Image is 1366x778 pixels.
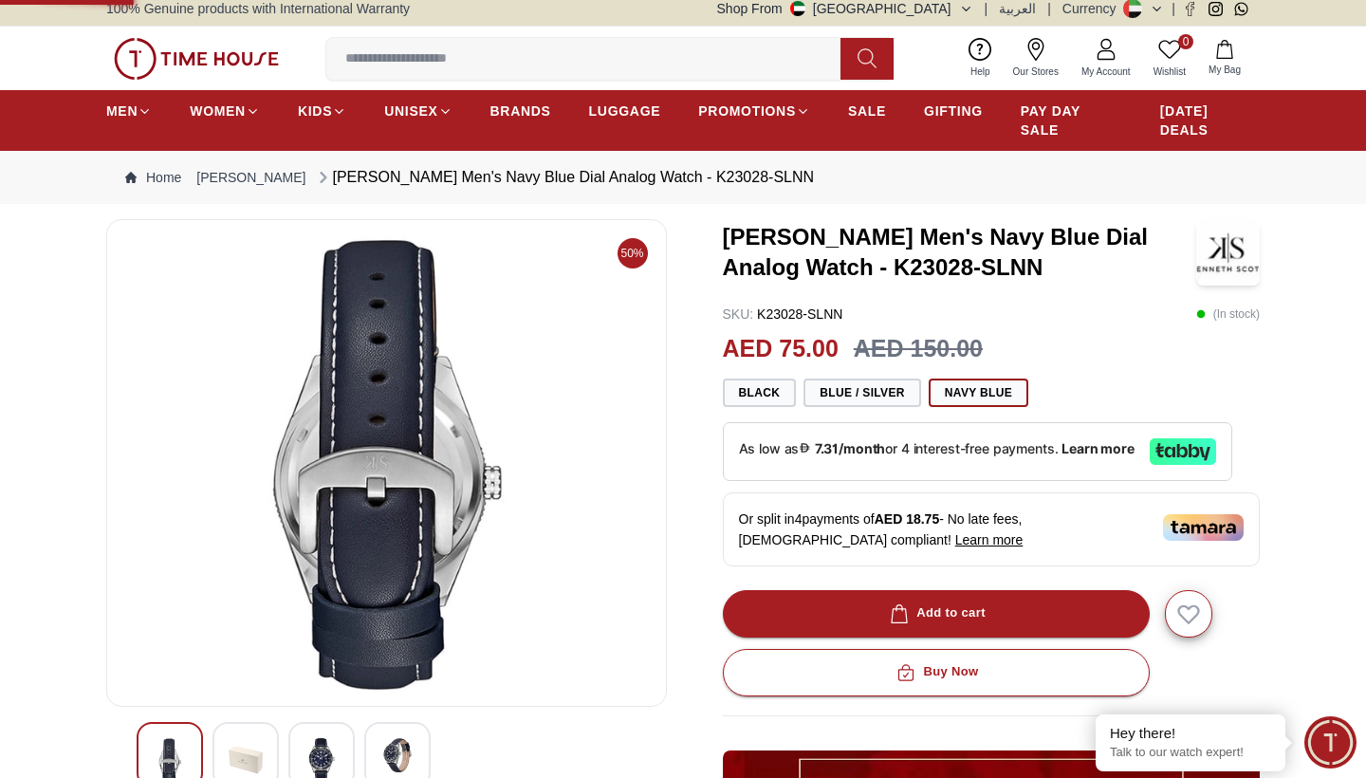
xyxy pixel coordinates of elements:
[1196,219,1260,286] img: Kenneth Scott Men's Navy Blue Dial Analog Watch - K23028-SLNN
[114,38,279,80] img: ...
[848,102,886,120] span: SALE
[125,168,181,187] a: Home
[380,738,415,772] img: Kenneth Scott Men's Black Dial Analog Watch - K23028-SBSB
[848,94,886,128] a: SALE
[1146,65,1193,79] span: Wishlist
[1197,36,1252,81] button: My Bag
[106,94,152,128] a: MEN
[490,94,551,128] a: BRANDS
[875,511,939,527] span: AED 18.75
[1110,745,1271,761] p: Talk to our watch expert!
[122,235,651,691] img: Kenneth Scott Men's Black Dial Analog Watch - K23028-SBSB
[190,102,246,120] span: WOMEN
[589,94,661,128] a: LUGGAGE
[1209,2,1223,16] a: Instagram
[893,661,978,683] div: Buy Now
[1160,94,1260,147] a: [DATE] DEALS
[854,331,983,367] h3: AED 150.00
[298,102,332,120] span: KIDS
[106,102,138,120] span: MEN
[698,94,810,128] a: PROMOTIONS
[1142,34,1197,83] a: 0Wishlist
[886,602,986,624] div: Add to cart
[955,532,1024,547] span: Learn more
[1183,2,1197,16] a: Facebook
[723,492,1261,566] div: Or split in 4 payments of - No late fees, [DEMOGRAPHIC_DATA] compliant!
[723,306,754,322] span: SKU :
[790,1,805,16] img: United Arab Emirates
[298,94,346,128] a: KIDS
[723,331,839,367] h2: AED 75.00
[1074,65,1138,79] span: My Account
[1002,34,1070,83] a: Our Stores
[1163,514,1244,541] img: Tamara
[618,238,648,269] span: 50%
[963,65,998,79] span: Help
[803,379,921,407] button: Blue / Silver
[384,102,437,120] span: UNISEX
[924,102,983,120] span: GIFTING
[1201,63,1248,77] span: My Bag
[314,166,815,189] div: [PERSON_NAME] Men's Navy Blue Dial Analog Watch - K23028-SLNN
[190,94,260,128] a: WOMEN
[723,305,843,324] p: K23028-SLNN
[1160,102,1260,139] span: [DATE] DEALS
[723,379,797,407] button: Black
[1006,65,1066,79] span: Our Stores
[196,168,305,187] a: [PERSON_NAME]
[1021,94,1122,147] a: PAY DAY SALE
[1021,102,1122,139] span: PAY DAY SALE
[490,102,551,120] span: BRANDS
[698,102,796,120] span: PROMOTIONS
[723,649,1150,696] button: Buy Now
[589,102,661,120] span: LUGGAGE
[723,222,1196,283] h3: [PERSON_NAME] Men's Navy Blue Dial Analog Watch - K23028-SLNN
[384,94,452,128] a: UNISEX
[959,34,1002,83] a: Help
[929,379,1028,407] button: Navy Blue
[723,590,1150,638] button: Add to cart
[1196,305,1260,324] p: ( In stock )
[924,94,983,128] a: GIFTING
[1234,2,1248,16] a: Whatsapp
[1304,716,1357,769] div: Chat Widget
[1178,34,1193,49] span: 0
[106,151,1260,204] nav: Breadcrumb
[1110,724,1271,743] div: Hey there!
